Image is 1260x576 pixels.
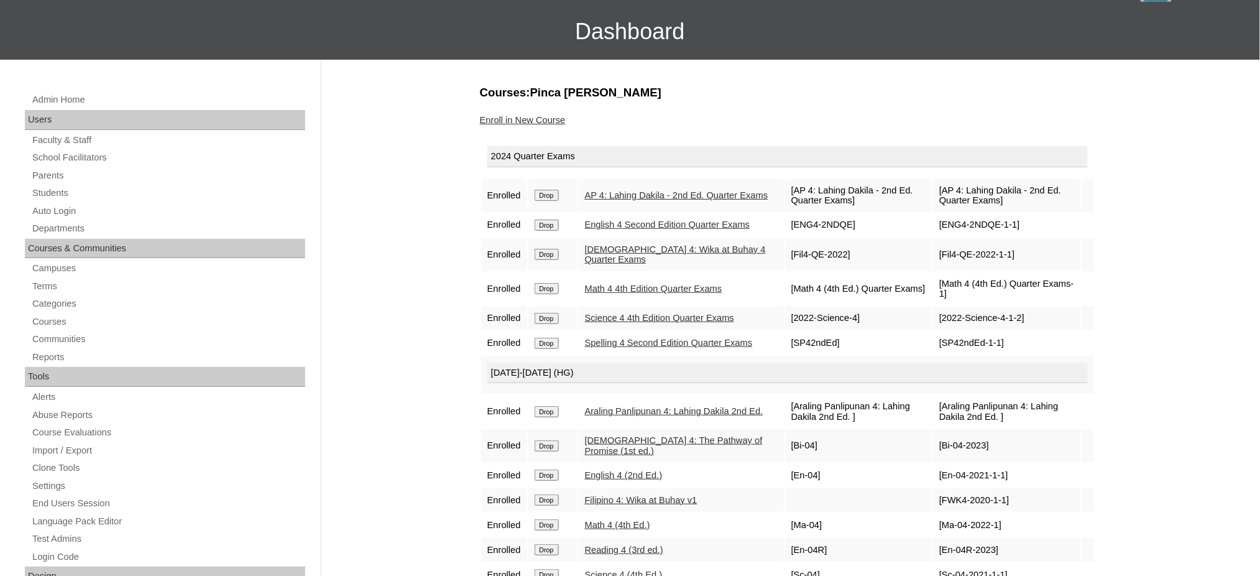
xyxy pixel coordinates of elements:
a: Auto Login [31,203,305,219]
a: Students [31,185,305,201]
input: Drop [535,190,559,201]
a: Enroll in New Course [480,115,566,125]
td: [AP 4: Lahing Dakila - 2nd Ed. Quarter Exams] [933,179,1080,212]
a: Araling Panlipunan 4: Lahing Dakila 2nd Ed. [585,406,763,416]
h3: Dashboard [6,4,1254,60]
a: [DEMOGRAPHIC_DATA] 4: Wika at Buhay 4 Quarter Exams [585,244,766,265]
a: Abuse Reports [31,407,305,423]
td: [En-04] [785,463,932,487]
td: [2022-Science-4-1-2] [933,307,1080,330]
td: [Fil4-QE-2022] [785,238,932,271]
td: Enrolled [481,332,527,355]
input: Drop [535,338,559,349]
a: School Facilitators [31,150,305,165]
input: Drop [535,470,559,481]
input: Drop [535,313,559,324]
td: Enrolled [481,513,527,537]
a: English 4 Second Edition Quarter Exams [585,220,750,230]
a: Course Evaluations [31,425,305,440]
a: Science 4 4th Edition Quarter Exams [585,313,734,323]
a: Login Code [31,549,305,565]
td: [En-04R] [785,538,932,562]
input: Drop [535,406,559,417]
a: Spelling 4 Second Edition Quarter Exams [585,338,753,348]
a: Admin Home [31,92,305,108]
input: Drop [535,440,559,452]
td: [Araling Panlipunan 4: Lahing Dakila 2nd Ed. ] [933,395,1080,428]
td: [Ma-04] [785,513,932,537]
a: Clone Tools [31,460,305,476]
td: [Araling Panlipunan 4: Lahing Dakila 2nd Ed. ] [785,395,932,428]
td: Enrolled [481,179,527,212]
a: AP 4: Lahing Dakila - 2nd Ed. Quarter Exams [585,190,768,200]
div: Tools [25,367,305,387]
td: [Bi-04] [785,429,932,462]
input: Drop [535,220,559,231]
a: Settings [31,478,305,494]
a: [DEMOGRAPHIC_DATA] 4: The Pathway of Promise (1st ed.) [585,435,763,456]
td: [En-04-2021-1-1] [933,463,1080,487]
td: Enrolled [481,538,527,562]
a: Parents [31,168,305,183]
td: [Math 4 (4th Ed.) Quarter Exams] [785,272,932,305]
td: Enrolled [481,213,527,237]
a: Categories [31,296,305,312]
input: Drop [535,519,559,531]
td: Enrolled [481,307,527,330]
td: [Bi-04-2023] [933,429,1080,462]
a: English 4 (2nd Ed.) [585,470,663,480]
a: Departments [31,221,305,236]
td: Enrolled [481,395,527,428]
td: [Fil4-QE-2022-1-1] [933,238,1080,271]
a: Reading 4 (3rd ed.) [585,545,663,555]
td: Enrolled [481,272,527,305]
a: Communities [31,332,305,347]
input: Drop [535,544,559,555]
td: Enrolled [481,238,527,271]
h3: Courses:Pinca [PERSON_NAME] [480,85,1095,101]
td: [SP42ndEd] [785,332,932,355]
a: Language Pack Editor [31,514,305,529]
input: Drop [535,495,559,506]
input: Drop [535,283,559,294]
a: Faculty & Staff [31,132,305,148]
div: 2024 Quarter Exams [487,146,1088,167]
a: Math 4 4th Edition Quarter Exams [585,284,722,294]
td: Enrolled [481,463,527,487]
a: Test Admins [31,531,305,547]
div: Users [25,110,305,130]
a: Alerts [31,389,305,405]
td: [Math 4 (4th Ed.) Quarter Exams-1] [933,272,1080,305]
a: Import / Export [31,443,305,458]
td: [ENG4-2NDQE-1-1] [933,213,1080,237]
a: End Users Session [31,496,305,511]
td: [FWK4-2020-1-1] [933,488,1080,512]
a: Reports [31,350,305,365]
td: Enrolled [481,429,527,462]
td: [Ma-04-2022-1] [933,513,1080,537]
input: Drop [535,249,559,260]
td: [AP 4: Lahing Dakila - 2nd Ed. Quarter Exams] [785,179,932,212]
a: Math 4 (4th Ed.) [585,520,650,530]
div: Courses & Communities [25,239,305,259]
a: Campuses [31,261,305,276]
td: [ENG4-2NDQE] [785,213,932,237]
td: [En-04R-2023] [933,538,1080,562]
a: Terms [31,279,305,294]
a: Filipino 4: Wika at Buhay v1 [585,495,697,505]
td: [SP42ndEd-1-1] [933,332,1080,355]
td: Enrolled [481,488,527,512]
div: [DATE]-[DATE] (HG) [487,363,1088,384]
td: [2022-Science-4] [785,307,932,330]
a: Courses [31,314,305,330]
